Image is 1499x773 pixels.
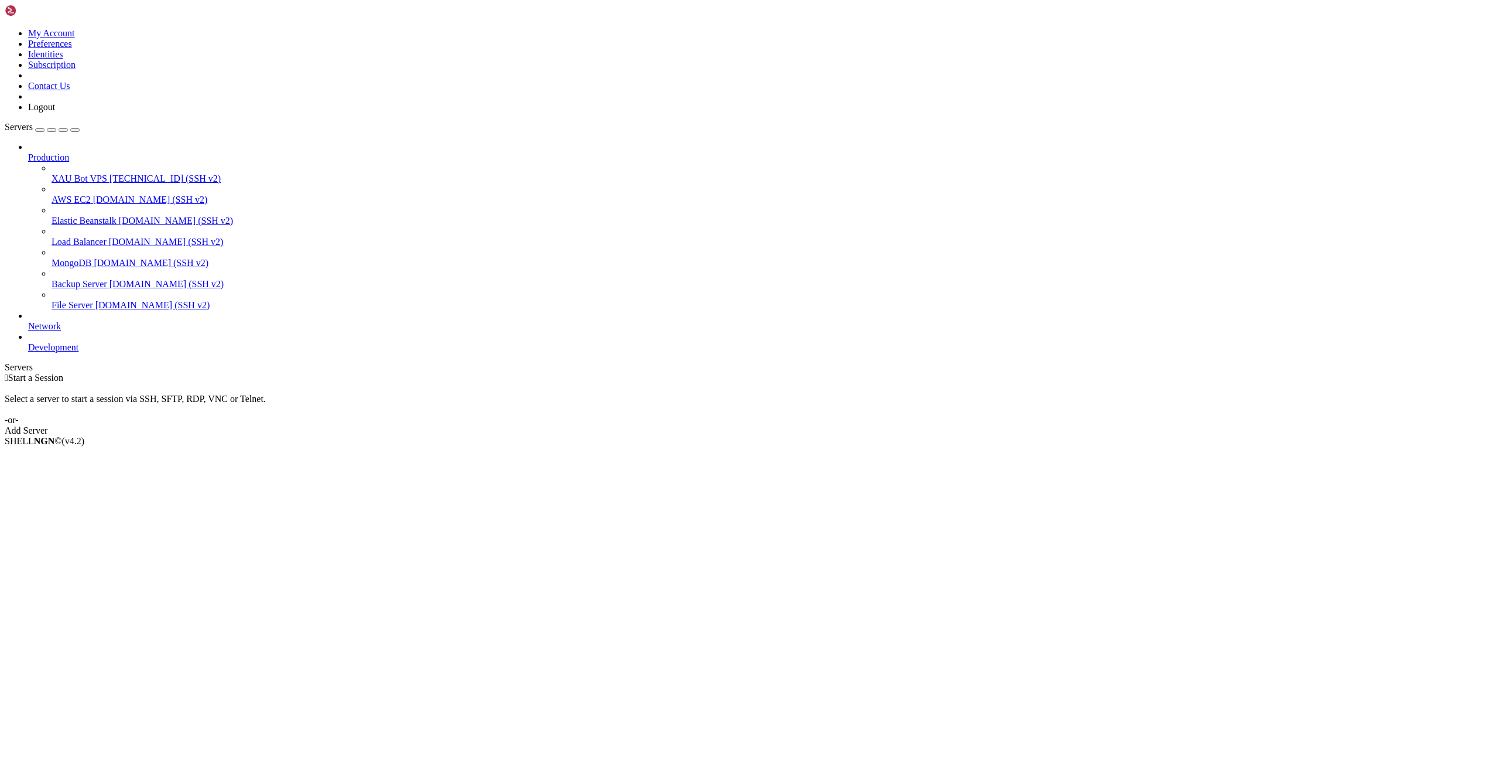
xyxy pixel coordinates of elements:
span: Backup Server [52,279,107,289]
li: Backup Server [DOMAIN_NAME] (SSH v2) [52,268,1494,290]
span: Network [28,321,61,331]
li: Load Balancer [DOMAIN_NAME] (SSH v2) [52,226,1494,247]
img: Shellngn [5,5,72,16]
a: Network [28,321,1494,332]
span: [DOMAIN_NAME] (SSH v2) [109,237,224,247]
li: XAU Bot VPS [TECHNICAL_ID] (SSH v2) [52,163,1494,184]
span: Load Balancer [52,237,107,247]
b: NGN [34,436,55,446]
li: Development [28,332,1494,353]
a: Production [28,152,1494,163]
li: Elastic Beanstalk [DOMAIN_NAME] (SSH v2) [52,205,1494,226]
div: Select a server to start a session via SSH, SFTP, RDP, VNC or Telnet. -or- [5,383,1494,425]
a: My Account [28,28,75,38]
li: File Server [DOMAIN_NAME] (SSH v2) [52,290,1494,311]
li: MongoDB [DOMAIN_NAME] (SSH v2) [52,247,1494,268]
span: 4.2.0 [62,436,85,446]
span: Servers [5,122,33,132]
span: AWS EC2 [52,195,91,205]
a: Backup Server [DOMAIN_NAME] (SSH v2) [52,279,1494,290]
span: [DOMAIN_NAME] (SSH v2) [119,216,234,226]
span: Elastic Beanstalk [52,216,117,226]
a: Elastic Beanstalk [DOMAIN_NAME] (SSH v2) [52,216,1494,226]
a: Identities [28,49,63,59]
span: [TECHNICAL_ID] (SSH v2) [109,173,221,183]
span: MongoDB [52,258,91,268]
li: AWS EC2 [DOMAIN_NAME] (SSH v2) [52,184,1494,205]
a: Load Balancer [DOMAIN_NAME] (SSH v2) [52,237,1494,247]
a: Contact Us [28,81,70,91]
span: SHELL © [5,436,84,446]
span:  [5,373,8,383]
span: XAU Bot VPS [52,173,107,183]
span: Start a Session [8,373,63,383]
span: [DOMAIN_NAME] (SSH v2) [95,300,210,310]
span: File Server [52,300,93,310]
span: Production [28,152,69,162]
a: Servers [5,122,80,132]
li: Network [28,311,1494,332]
a: Development [28,342,1494,353]
span: [DOMAIN_NAME] (SSH v2) [109,279,224,289]
a: MongoDB [DOMAIN_NAME] (SSH v2) [52,258,1494,268]
a: Logout [28,102,55,112]
li: Production [28,142,1494,311]
a: XAU Bot VPS [TECHNICAL_ID] (SSH v2) [52,173,1494,184]
span: [DOMAIN_NAME] (SSH v2) [94,258,208,268]
a: Preferences [28,39,72,49]
a: Subscription [28,60,76,70]
span: [DOMAIN_NAME] (SSH v2) [93,195,208,205]
div: Add Server [5,425,1494,436]
a: File Server [DOMAIN_NAME] (SSH v2) [52,300,1494,311]
div: Servers [5,362,1494,373]
a: AWS EC2 [DOMAIN_NAME] (SSH v2) [52,195,1494,205]
span: Development [28,342,78,352]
